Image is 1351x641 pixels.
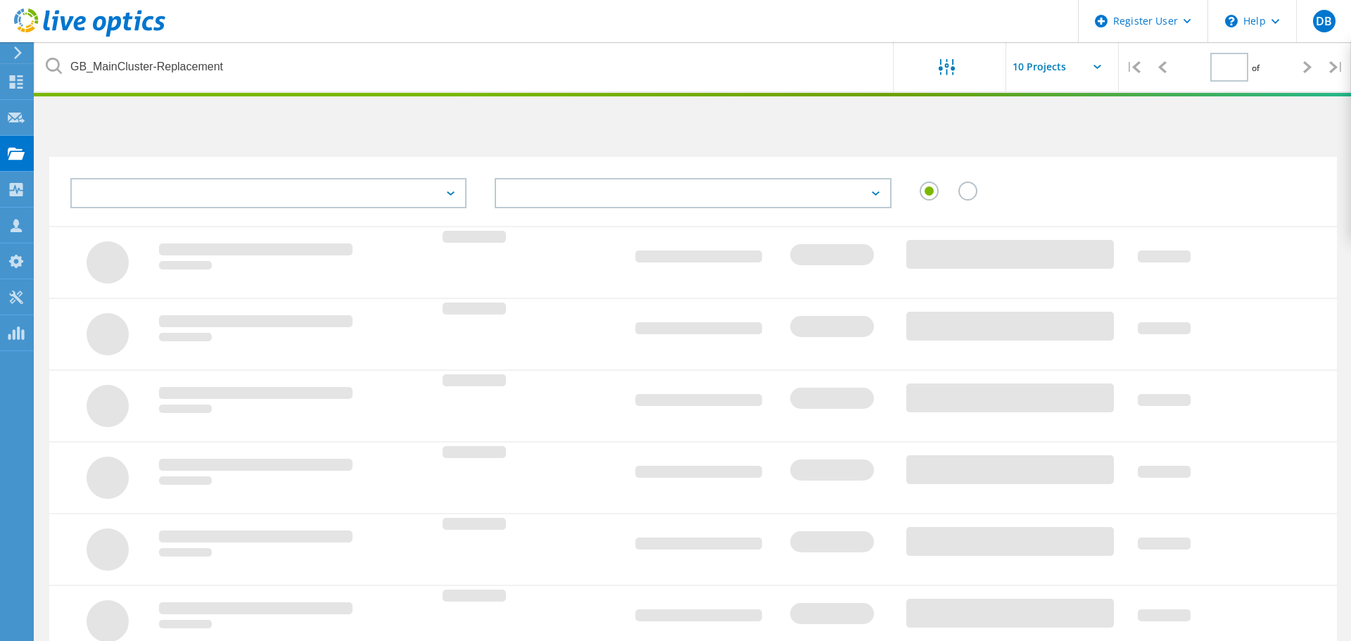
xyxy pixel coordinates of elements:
span: of [1252,62,1260,74]
div: | [1322,42,1351,92]
div: | [1119,42,1148,92]
a: Live Optics Dashboard [14,30,165,39]
svg: \n [1225,15,1238,27]
input: undefined [35,42,894,91]
span: DB [1316,15,1332,27]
